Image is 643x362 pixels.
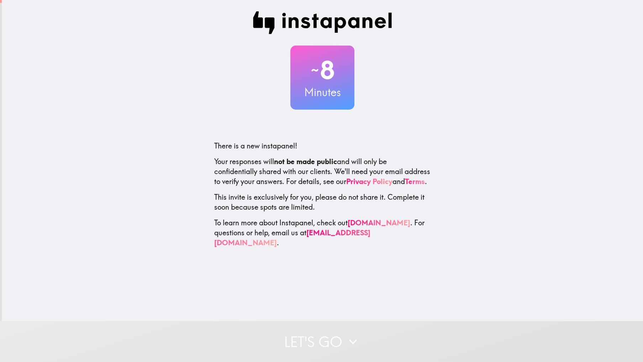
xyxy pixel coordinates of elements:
h3: Minutes [290,85,354,100]
span: There is a new instapanel! [214,141,297,150]
img: Instapanel [253,11,392,34]
p: Your responses will and will only be confidentially shared with our clients. We'll need your emai... [214,157,431,187]
a: Privacy Policy [346,177,392,186]
a: [EMAIL_ADDRESS][DOMAIN_NAME] [214,228,370,247]
p: This invite is exclusively for you, please do not share it. Complete it soon because spots are li... [214,192,431,212]
b: not be made public [274,157,337,166]
p: To learn more about Instapanel, check out . For questions or help, email us at . [214,218,431,248]
h2: 8 [290,56,354,85]
a: Terms [405,177,425,186]
a: [DOMAIN_NAME] [348,218,410,227]
span: ~ [310,59,320,81]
